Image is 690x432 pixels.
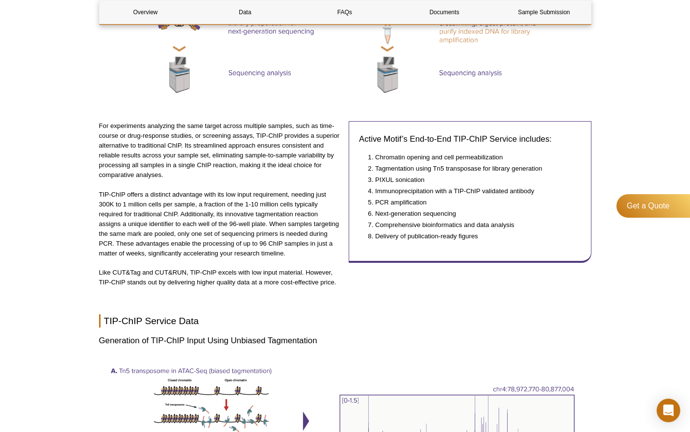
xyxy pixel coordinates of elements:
li: Next-generation sequencing [375,209,571,219]
li: PCR amplification [375,198,571,207]
a: Get a Quote [616,194,690,218]
li: Immunoprecipitation with a TIP-ChIP validated antibody [375,186,571,196]
p: For experiments analyzing the same target across multiple samples, such as time-course or drug-re... [99,121,342,180]
a: Sample Submission [498,0,590,24]
div: Open Intercom Messenger [657,399,680,422]
li: PIXUL sonication [375,175,571,185]
li: Delivery of publication-ready figures [375,231,571,241]
a: Documents [398,0,490,24]
h3: Active Motif’s End-to-End TIP-ChIP Service includes: [359,133,581,145]
h2: TIP-ChIP Service Data [99,314,591,328]
p: TIP-ChIP offers a distinct advantage with its low input requirement, needing just 300K to 1 milli... [99,190,342,258]
li: Comprehensive bioinformatics and data analysis [375,220,571,230]
h3: Generation of TIP-ChIP Input Using Unbiased Tagmentation [99,335,591,347]
a: Overview [100,0,192,24]
a: FAQs [299,0,391,24]
a: Data [199,0,291,24]
li: Tagmentation using Tn5 transposase for library generation [375,164,571,174]
p: Like CUT&Tag and CUT&RUN, TIP-ChIP excels with low input material. However, TIP-ChIP stands out b... [99,268,342,287]
li: Chromatin opening and cell permeabilization [375,152,571,162]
